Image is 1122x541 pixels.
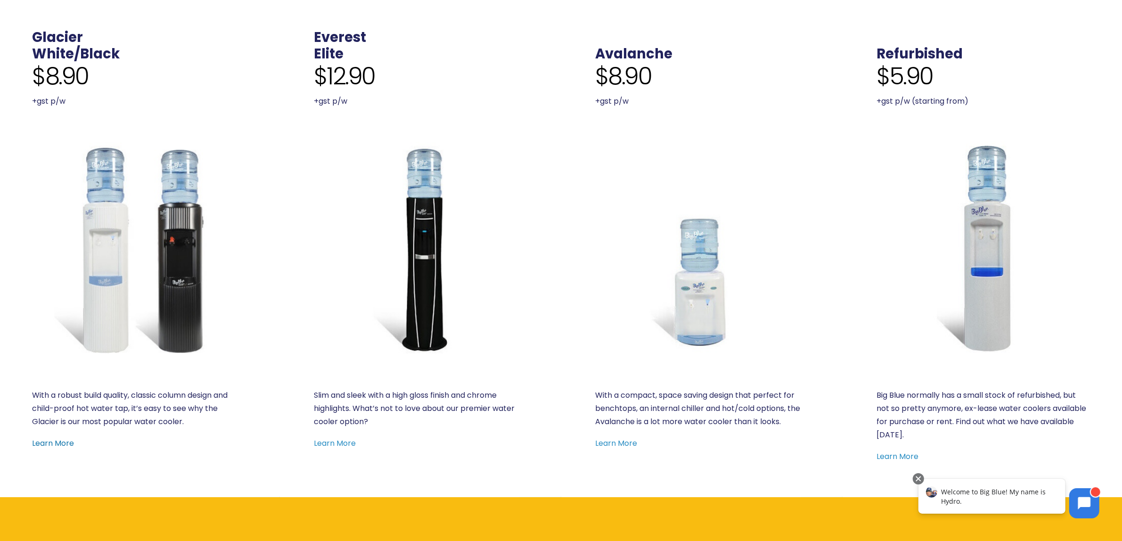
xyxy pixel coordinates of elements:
[876,44,963,63] a: Refurbished
[314,44,344,63] a: Elite
[909,471,1109,528] iframe: Chatbot
[314,389,527,428] p: Slim and sleek with a high gloss finish and chrome highlights. What’s not to love about our premi...
[876,62,933,90] span: $5.90
[876,389,1089,442] p: Big Blue normally has a small stock of refurbished, but not so pretty anymore, ex-lease water coo...
[33,95,246,108] p: +gst p/w
[876,451,918,462] a: Learn More
[314,95,527,108] p: +gst p/w
[314,142,527,355] a: Everest Elite
[314,438,356,449] a: Learn More
[595,62,652,90] span: $8.90
[314,28,366,47] a: Everest
[595,389,808,428] p: With a compact, space saving design that perfect for benchtops, an internal chiller and hot/cold ...
[33,44,120,63] a: White/Black
[595,44,672,63] a: Avalanche
[595,95,808,108] p: +gst p/w
[33,142,246,355] a: Glacier White or Black
[33,438,74,449] a: Learn More
[33,28,83,47] a: Glacier
[33,62,89,90] span: $8.90
[595,28,599,47] span: .
[876,95,1089,108] p: +gst p/w (starting from)
[33,389,246,428] p: With a robust build quality, classic column design and child-proof hot water tap, it’s easy to se...
[876,28,880,47] span: .
[595,438,637,449] a: Learn More
[876,142,1089,355] a: Refurbished
[595,142,808,355] a: Benchtop Avalanche
[314,62,375,90] span: $12.90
